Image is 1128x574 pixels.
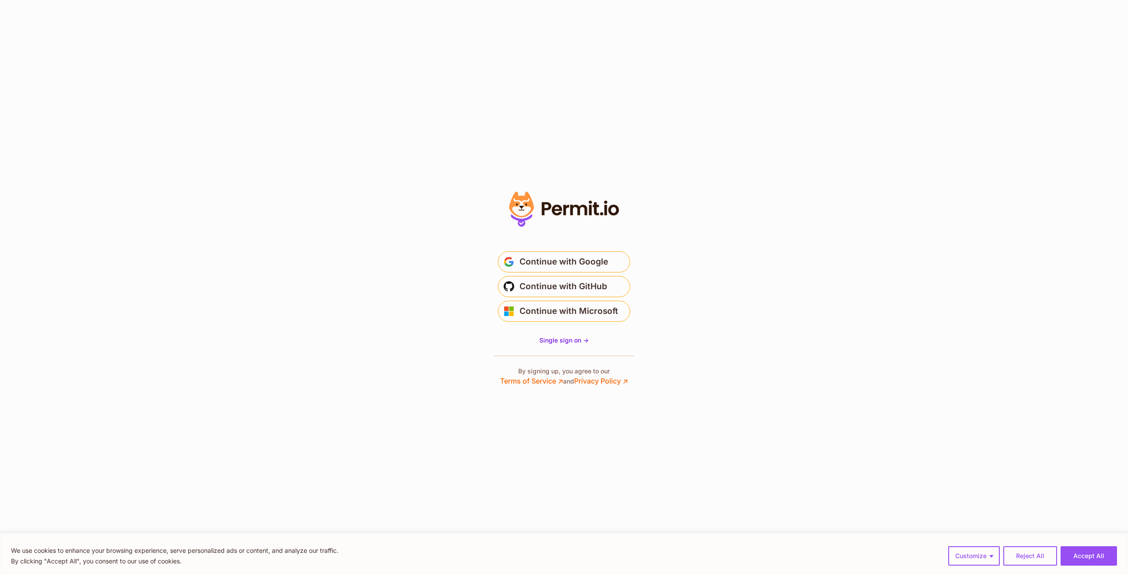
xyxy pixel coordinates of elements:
[11,556,338,567] p: By clicking "Accept All", you consent to our use of cookies.
[519,304,618,318] span: Continue with Microsoft
[948,546,1000,566] button: Customize
[498,276,630,297] button: Continue with GitHub
[500,376,563,385] a: Terms of Service ↗
[498,301,630,322] button: Continue with Microsoft
[539,336,589,344] span: Single sign on ->
[500,367,628,386] p: By signing up, you agree to our and
[498,251,630,272] button: Continue with Google
[574,376,628,385] a: Privacy Policy ↗
[519,255,608,269] span: Continue with Google
[519,280,607,294] span: Continue with GitHub
[1003,546,1057,566] button: Reject All
[539,336,589,345] a: Single sign on ->
[1061,546,1117,566] button: Accept All
[11,545,338,556] p: We use cookies to enhance your browsing experience, serve personalized ads or content, and analyz...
